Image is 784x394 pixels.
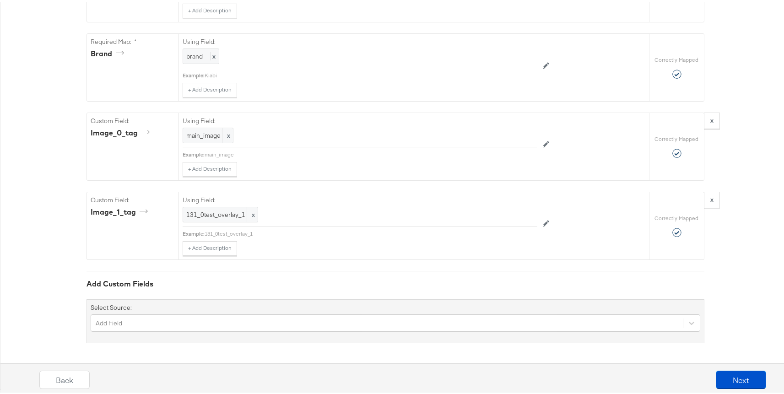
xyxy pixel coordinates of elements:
[91,47,127,57] div: brand
[91,302,132,310] label: Select Source:
[183,36,537,44] label: Using Field:
[710,194,714,202] strong: x
[222,126,233,141] span: x
[183,194,537,203] label: Using Field:
[87,277,704,287] div: Add Custom Fields
[91,126,153,136] div: image_0_tag
[91,115,175,124] label: Custom Field:
[91,36,175,44] label: Required Map: *
[655,134,699,141] label: Correctly Mapped
[205,149,537,157] div: main_image
[716,369,766,387] button: Next
[183,160,237,175] button: + Add Description
[91,194,175,203] label: Custom Field:
[205,228,537,236] div: 131_0test_overlay_1
[183,228,205,236] div: Example:
[183,239,237,254] button: + Add Description
[247,205,258,221] span: x
[655,213,699,220] label: Correctly Mapped
[39,369,90,387] button: Back
[183,70,205,77] div: Example:
[183,115,537,124] label: Using Field:
[186,209,254,217] span: 131_0test_overlay_1
[183,2,237,16] button: + Add Description
[704,190,720,206] button: x
[210,50,216,59] span: x
[186,130,230,138] span: main_image
[183,81,237,96] button: + Add Description
[183,149,205,157] div: Example:
[704,111,720,127] button: x
[91,205,151,216] div: image_1_tag
[96,317,122,325] div: Add Field
[205,70,537,77] div: Kiabi
[186,50,203,59] span: brand
[710,114,714,123] strong: x
[655,54,699,62] label: Correctly Mapped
